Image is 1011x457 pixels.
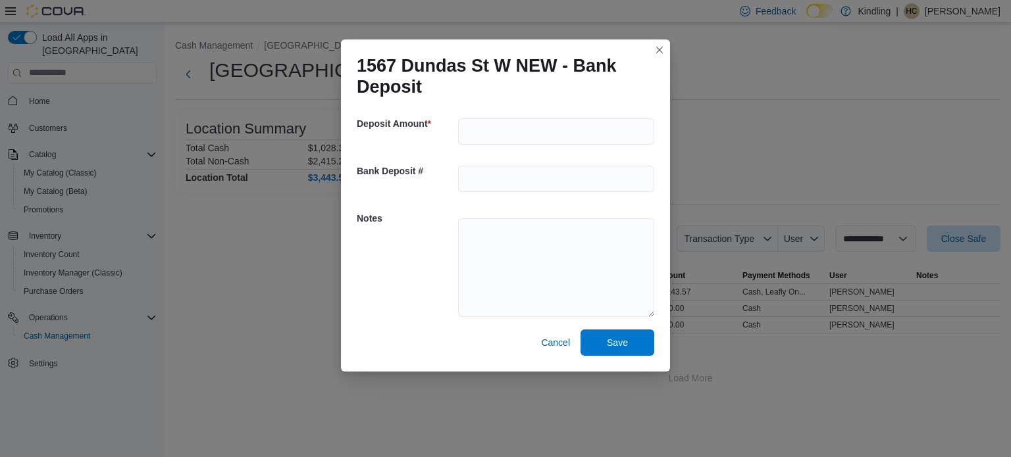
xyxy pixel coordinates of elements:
[357,55,644,97] h1: 1567 Dundas St W NEW - Bank Deposit
[357,205,455,231] h5: Notes
[581,329,654,356] button: Save
[652,42,667,58] button: Closes this modal window
[541,336,570,349] span: Cancel
[607,336,628,349] span: Save
[357,110,455,137] h5: Deposit Amount
[536,329,575,356] button: Cancel
[357,158,455,184] h5: Bank Deposit #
